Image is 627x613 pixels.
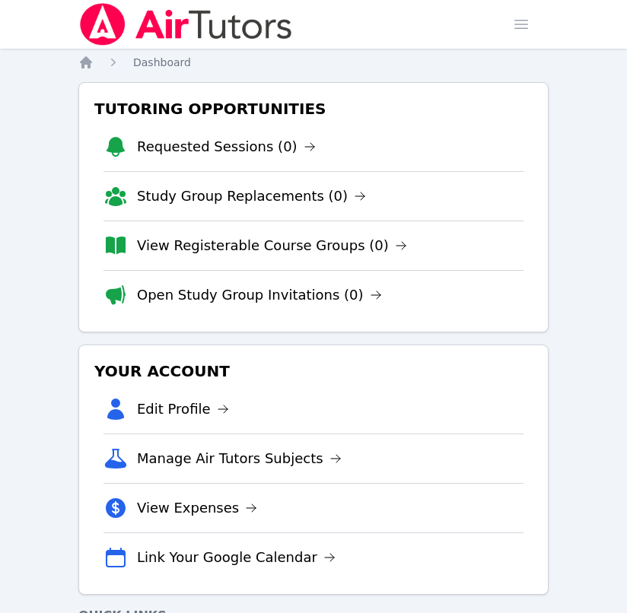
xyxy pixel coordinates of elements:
h3: Your Account [91,357,536,385]
a: Manage Air Tutors Subjects [137,448,342,469]
a: View Registerable Course Groups (0) [137,235,407,256]
a: Dashboard [133,55,191,70]
a: Study Group Replacements (0) [137,186,366,207]
a: Requested Sessions (0) [137,136,316,157]
nav: Breadcrumb [78,55,549,70]
a: Edit Profile [137,399,229,420]
a: View Expenses [137,497,257,519]
span: Dashboard [133,56,191,68]
h3: Tutoring Opportunities [91,95,536,122]
a: Link Your Google Calendar [137,547,336,568]
img: Air Tutors [78,3,294,46]
a: Open Study Group Invitations (0) [137,284,382,306]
